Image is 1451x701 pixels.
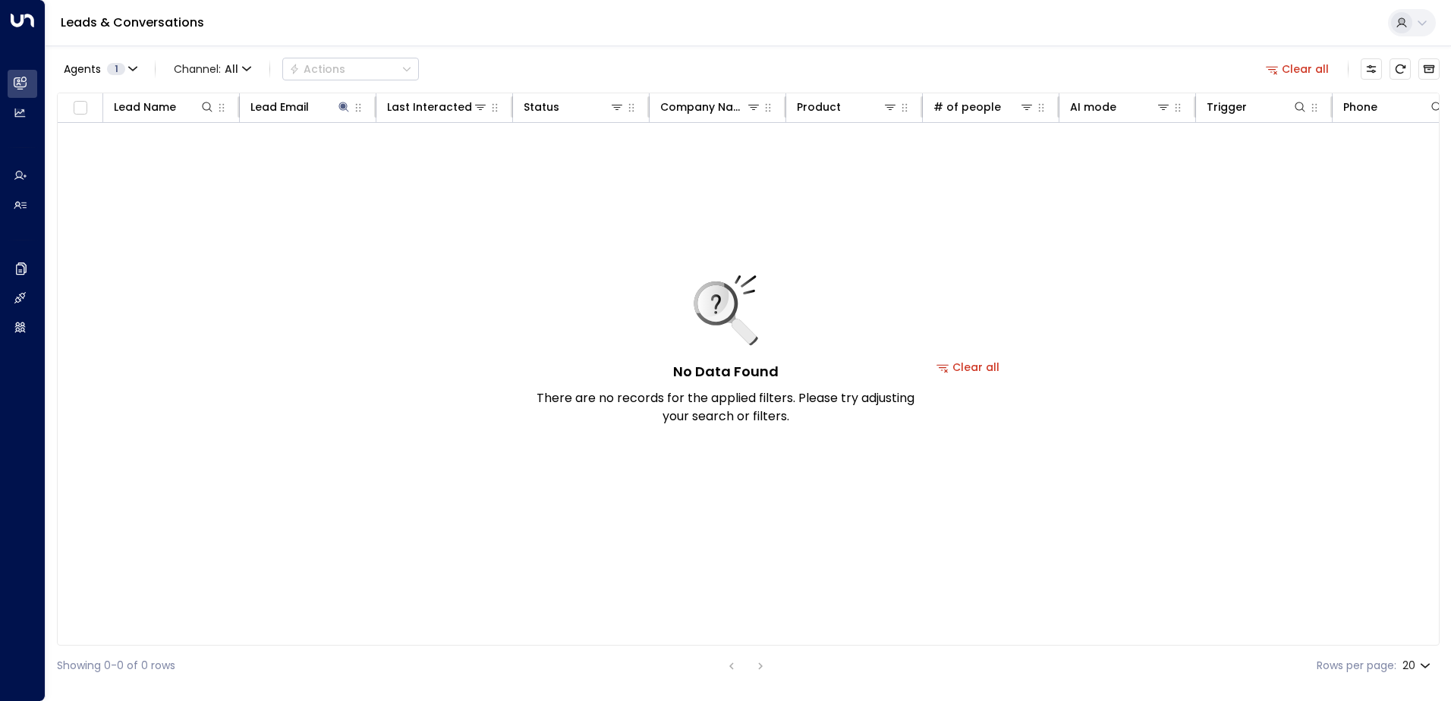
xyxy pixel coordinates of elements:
button: Channel:All [168,58,257,80]
span: Toggle select all [71,99,90,118]
nav: pagination navigation [722,656,770,675]
p: There are no records for the applied filters. Please try adjusting your search or filters. [536,389,915,426]
button: Customize [1361,58,1382,80]
div: Last Interacted [387,98,488,116]
div: Actions [289,62,345,76]
button: Agents1 [57,58,143,80]
div: Product [797,98,898,116]
div: Lead Name [114,98,176,116]
a: Leads & Conversations [61,14,204,31]
div: Phone [1343,98,1377,116]
div: AI mode [1070,98,1171,116]
div: Button group with a nested menu [282,58,419,80]
span: All [225,63,238,75]
div: Company Name [660,98,746,116]
div: Product [797,98,841,116]
h5: No Data Found [673,361,779,382]
div: # of people [933,98,1001,116]
div: Status [524,98,559,116]
div: Showing 0-0 of 0 rows [57,658,175,674]
div: Phone [1343,98,1444,116]
div: Last Interacted [387,98,472,116]
div: Trigger [1207,98,1247,116]
button: Actions [282,58,419,80]
button: Archived Leads [1418,58,1440,80]
div: Company Name [660,98,761,116]
div: AI mode [1070,98,1116,116]
div: Trigger [1207,98,1308,116]
span: 1 [107,63,125,75]
label: Rows per page: [1317,658,1396,674]
button: Clear all [1260,58,1336,80]
div: # of people [933,98,1034,116]
div: Status [524,98,625,116]
div: Lead Email [250,98,309,116]
span: Channel: [168,58,257,80]
span: Refresh [1390,58,1411,80]
span: Agents [64,64,101,74]
div: 20 [1402,655,1434,677]
div: Lead Email [250,98,351,116]
button: Clear all [930,357,1006,378]
div: Lead Name [114,98,215,116]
